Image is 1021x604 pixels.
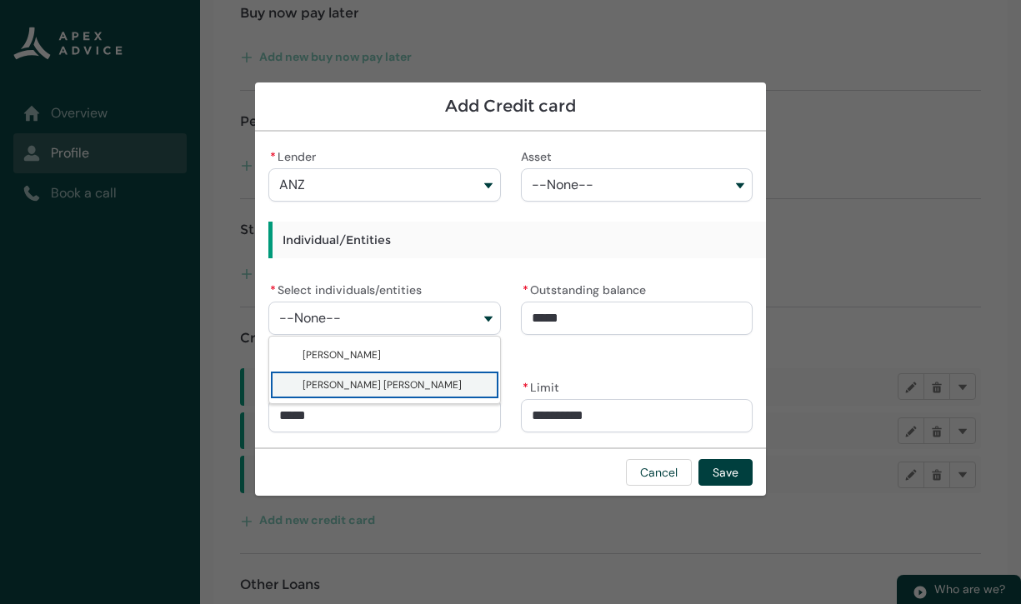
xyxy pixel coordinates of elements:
[521,376,566,396] label: Limit
[523,380,528,395] abbr: required
[268,336,500,404] div: Select individuals/entities
[303,378,462,392] span: Jeremy Alexander Reginald Stevens
[698,459,753,486] button: Save
[626,459,692,486] button: Cancel
[279,311,341,326] span: --None--
[303,348,381,362] span: Laura Jane Leniston
[523,282,528,297] abbr: required
[268,168,500,202] button: Lender
[532,177,593,192] span: --None--
[279,177,305,192] span: ANZ
[268,222,963,258] h3: Individual/Entities
[268,278,428,298] label: Select individuals/entities
[521,168,753,202] button: Asset
[270,149,276,164] abbr: required
[270,282,276,297] abbr: required
[268,96,753,117] h1: Add Credit card
[521,278,653,298] label: Outstanding balance
[521,145,558,165] label: Asset
[268,302,500,335] button: Select individuals/entities
[268,145,323,165] label: Lender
